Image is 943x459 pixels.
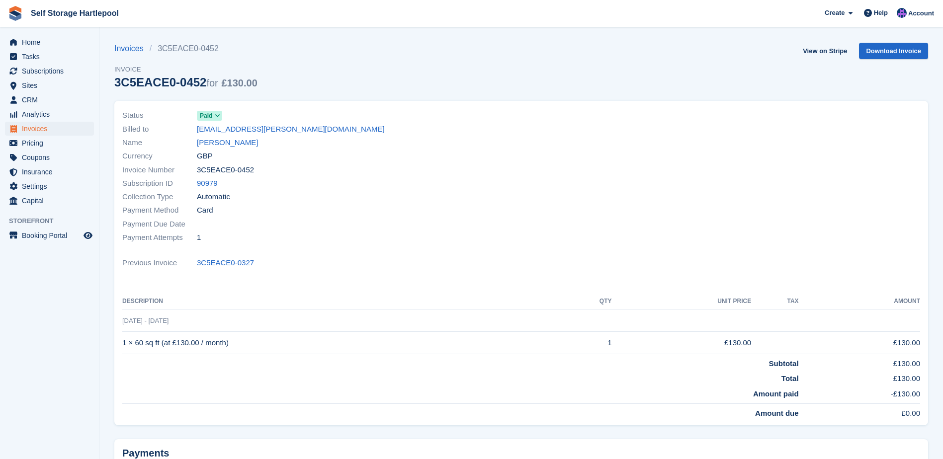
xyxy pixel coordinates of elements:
img: stora-icon-8386f47178a22dfd0bd8f6a31ec36ba5ce8667c1dd55bd0f319d3a0aa187defe.svg [8,6,23,21]
span: Payment Attempts [122,232,197,243]
span: Account [908,8,934,18]
td: £0.00 [799,404,920,419]
span: Payment Due Date [122,219,197,230]
span: Invoice Number [122,164,197,176]
a: menu [5,50,94,64]
a: menu [5,107,94,121]
span: GBP [197,151,213,162]
td: £130.00 [612,332,752,354]
span: Invoices [22,122,82,136]
th: Description [122,294,561,309]
a: menu [5,35,94,49]
span: 3C5EACE0-0452 [197,164,254,176]
th: QTY [561,294,612,309]
a: 3C5EACE0-0327 [197,257,254,269]
td: 1 × 60 sq ft (at £130.00 / month) [122,332,561,354]
a: Preview store [82,229,94,241]
span: Automatic [197,191,230,203]
a: menu [5,136,94,150]
a: Self Storage Hartlepool [27,5,123,21]
a: menu [5,179,94,193]
span: Help [874,8,888,18]
span: Currency [122,151,197,162]
span: Billed to [122,124,197,135]
span: Analytics [22,107,82,121]
strong: Amount paid [753,389,799,398]
span: Card [197,205,213,216]
th: Tax [751,294,798,309]
a: menu [5,78,94,92]
nav: breadcrumbs [114,43,257,55]
span: Subscriptions [22,64,82,78]
strong: Amount due [755,409,799,417]
td: 1 [561,332,612,354]
strong: Total [781,374,799,382]
span: [DATE] - [DATE] [122,317,169,324]
strong: Subtotal [769,359,799,368]
div: 3C5EACE0-0452 [114,76,257,89]
span: Invoice [114,65,257,75]
span: Create [825,8,845,18]
td: £130.00 [799,354,920,369]
a: menu [5,194,94,208]
a: [PERSON_NAME] [197,137,258,149]
span: £130.00 [221,77,257,88]
a: 90979 [197,178,218,189]
a: menu [5,229,94,242]
td: £130.00 [799,332,920,354]
th: Amount [799,294,920,309]
span: Collection Type [122,191,197,203]
a: menu [5,151,94,164]
a: menu [5,93,94,107]
td: -£130.00 [799,384,920,404]
a: Paid [197,110,222,121]
span: Settings [22,179,82,193]
td: £130.00 [799,369,920,384]
span: Insurance [22,165,82,179]
a: View on Stripe [799,43,851,59]
span: Tasks [22,50,82,64]
span: Booking Portal [22,229,82,242]
th: Unit Price [612,294,752,309]
span: for [206,77,218,88]
a: Download Invoice [859,43,928,59]
span: 1 [197,232,201,243]
a: [EMAIL_ADDRESS][PERSON_NAME][DOMAIN_NAME] [197,124,385,135]
a: menu [5,122,94,136]
span: Previous Invoice [122,257,197,269]
span: Status [122,110,197,121]
a: menu [5,64,94,78]
span: Capital [22,194,82,208]
span: Home [22,35,82,49]
span: Storefront [9,216,99,226]
a: menu [5,165,94,179]
span: Subscription ID [122,178,197,189]
span: CRM [22,93,82,107]
span: Coupons [22,151,82,164]
span: Name [122,137,197,149]
a: Invoices [114,43,150,55]
span: Pricing [22,136,82,150]
span: Sites [22,78,82,92]
span: Payment Method [122,205,197,216]
img: Sean Wood [897,8,907,18]
span: Paid [200,111,212,120]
